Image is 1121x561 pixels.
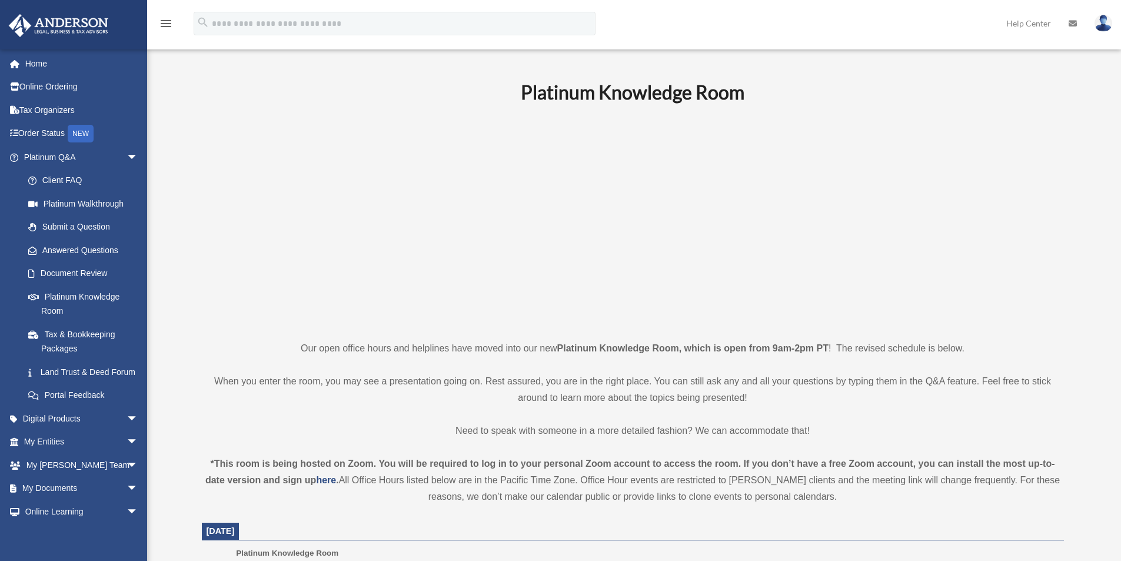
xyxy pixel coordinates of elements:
span: arrow_drop_down [127,430,150,454]
a: Platinum Walkthrough [16,192,156,215]
div: NEW [68,125,94,142]
a: Tax Organizers [8,98,156,122]
span: Platinum Knowledge Room [236,549,338,557]
a: Online Learningarrow_drop_down [8,500,156,523]
a: Submit a Question [16,215,156,239]
a: Portal Feedback [16,384,156,407]
a: Client FAQ [16,169,156,192]
a: Home [8,52,156,75]
a: Digital Productsarrow_drop_down [8,407,156,430]
span: arrow_drop_down [127,477,150,501]
a: Answered Questions [16,238,156,262]
div: All Office Hours listed below are in the Pacific Time Zone. Office Hour events are restricted to ... [202,456,1064,505]
p: Need to speak with someone in a more detailed fashion? We can accommodate that! [202,423,1064,439]
a: My Documentsarrow_drop_down [8,477,156,500]
a: Order StatusNEW [8,122,156,146]
strong: Platinum Knowledge Room, which is open from 9am-2pm PT [557,343,829,353]
i: search [197,16,209,29]
img: Anderson Advisors Platinum Portal [5,14,112,37]
i: menu [159,16,173,31]
a: My Entitiesarrow_drop_down [8,430,156,454]
a: Platinum Q&Aarrow_drop_down [8,145,156,169]
p: When you enter the room, you may see a presentation going on. Rest assured, you are in the right ... [202,373,1064,406]
strong: *This room is being hosted on Zoom. You will be required to log in to your personal Zoom account ... [205,459,1055,485]
a: Tax & Bookkeeping Packages [16,323,156,360]
a: My [PERSON_NAME] Teamarrow_drop_down [8,453,156,477]
span: arrow_drop_down [127,407,150,431]
a: Online Ordering [8,75,156,99]
strong: . [336,475,338,485]
span: arrow_drop_down [127,500,150,524]
a: Document Review [16,262,156,286]
a: here [316,475,336,485]
a: menu [159,21,173,31]
p: Our open office hours and helplines have moved into our new ! The revised schedule is below. [202,340,1064,357]
span: [DATE] [207,526,235,536]
b: Platinum Knowledge Room [521,81,744,104]
iframe: 231110_Toby_KnowledgeRoom [456,119,809,318]
span: arrow_drop_down [127,453,150,477]
a: Land Trust & Deed Forum [16,360,156,384]
a: Platinum Knowledge Room [16,285,150,323]
span: arrow_drop_down [127,145,150,170]
img: User Pic [1095,15,1112,32]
